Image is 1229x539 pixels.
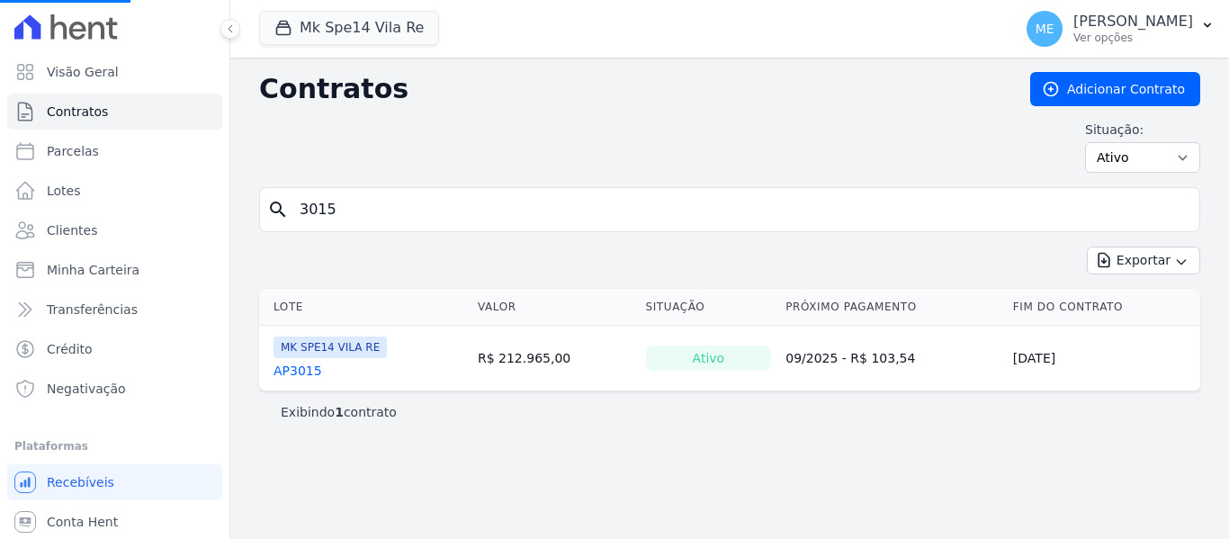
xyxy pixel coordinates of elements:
span: Lotes [47,182,81,200]
p: [PERSON_NAME] [1073,13,1193,31]
th: Situação [639,289,779,326]
a: Adicionar Contrato [1030,72,1200,106]
button: Exportar [1087,247,1200,274]
input: Buscar por nome do lote [289,192,1192,228]
span: Conta Hent [47,513,118,531]
span: Clientes [47,221,97,239]
span: Recebíveis [47,473,114,491]
a: Clientes [7,212,222,248]
span: Visão Geral [47,63,119,81]
a: Recebíveis [7,464,222,500]
th: Próximo Pagamento [778,289,1006,326]
div: Plataformas [14,436,215,457]
div: Ativo [646,346,772,371]
span: MK SPE14 VILA RE [274,337,387,358]
span: Contratos [47,103,108,121]
label: Situação: [1085,121,1200,139]
a: Lotes [7,173,222,209]
span: Transferências [47,301,138,319]
a: Visão Geral [7,54,222,90]
button: Mk Spe14 Vila Re [259,11,439,45]
span: ME [1036,22,1054,35]
p: Ver opções [1073,31,1193,45]
a: Minha Carteira [7,252,222,288]
th: Valor [471,289,639,326]
a: Negativação [7,371,222,407]
a: AP3015 [274,362,322,380]
td: R$ 212.965,00 [471,326,639,391]
a: Contratos [7,94,222,130]
a: Crédito [7,331,222,367]
h2: Contratos [259,73,1001,105]
span: Crédito [47,340,93,358]
p: Exibindo contrato [281,403,397,421]
span: Minha Carteira [47,261,139,279]
button: ME [PERSON_NAME] Ver opções [1012,4,1229,54]
span: Parcelas [47,142,99,160]
td: [DATE] [1006,326,1200,391]
a: Transferências [7,292,222,328]
b: 1 [335,405,344,419]
th: Fim do Contrato [1006,289,1200,326]
span: Negativação [47,380,126,398]
th: Lote [259,289,471,326]
a: 09/2025 - R$ 103,54 [785,351,915,365]
i: search [267,199,289,220]
a: Parcelas [7,133,222,169]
